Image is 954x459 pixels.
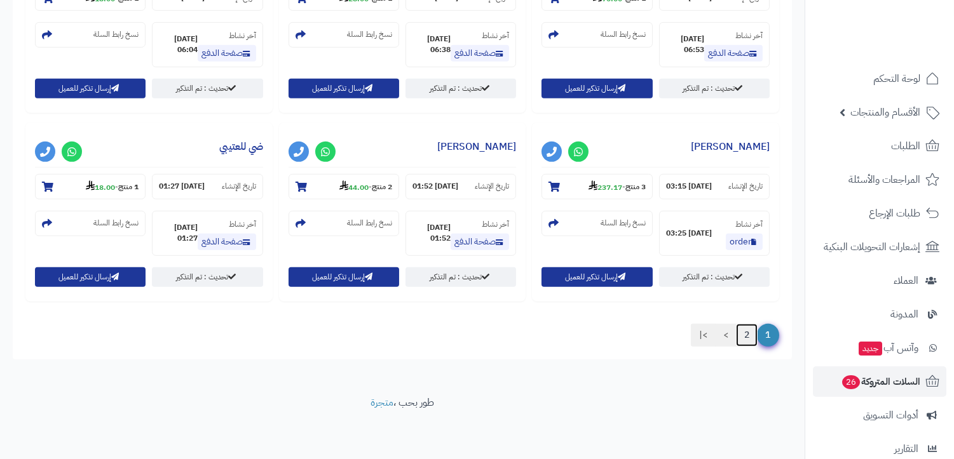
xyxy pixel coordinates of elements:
a: >| [691,324,716,347]
a: المراجعات والأسئلة [813,164,946,195]
a: صفحة الدفع [704,45,763,62]
strong: 44.00 [339,182,369,193]
section: نسخ رابط السلة [35,22,146,48]
span: أدوات التسويق [863,406,918,424]
small: آخر نشاط [735,30,763,41]
a: إشعارات التحويلات البنكية [813,232,946,262]
strong: 3 منتج [625,182,646,193]
strong: [DATE] 06:38 [412,34,451,55]
a: الطلبات [813,131,946,161]
a: صفحة الدفع [198,234,256,250]
strong: [DATE] 03:25 [666,228,712,239]
section: نسخ رابط السلة [35,211,146,236]
a: صفحة الدفع [198,45,256,62]
a: وآتس آبجديد [813,333,946,363]
a: 2 [736,324,758,347]
span: لوحة التحكم [873,70,920,88]
a: > [715,324,737,347]
small: آخر نشاط [229,30,256,41]
button: إرسال تذكير للعميل [289,79,399,98]
small: آخر نشاط [229,218,256,230]
strong: [DATE] 06:53 [666,34,704,55]
small: آخر نشاط [482,218,509,230]
small: - [86,180,139,193]
strong: [DATE] 01:27 [159,181,205,192]
section: 3 منتج-237.17 [542,174,652,199]
small: نسخ رابط السلة [601,218,646,229]
a: [PERSON_NAME] [691,139,770,154]
small: آخر نشاط [482,30,509,41]
button: إرسال تذكير للعميل [542,267,652,287]
small: نسخ رابط السلة [93,218,139,229]
small: نسخ رابط السلة [93,29,139,40]
span: طلبات الإرجاع [869,204,920,222]
small: تاريخ الإنشاء [728,181,763,192]
a: ضي للعتيبي [219,139,263,154]
small: نسخ رابط السلة [347,218,392,229]
a: تحديث : تم التذكير [659,79,770,98]
a: متجرة [371,395,393,410]
strong: [DATE] 06:04 [159,34,197,55]
a: تحديث : تم التذكير [659,267,770,287]
strong: [DATE] 03:15 [666,181,712,192]
small: تاريخ الإنشاء [222,181,256,192]
strong: [DATE] 01:52 [412,222,451,244]
button: إرسال تذكير للعميل [542,79,652,98]
span: 1 [757,324,779,347]
section: 2 منتج-44.00 [289,174,399,199]
a: العملاء [813,265,946,296]
a: السلات المتروكة26 [813,366,946,397]
button: إرسال تذكير للعميل [35,267,146,287]
a: تحديث : تم التذكير [405,79,516,98]
strong: [DATE] 01:52 [412,181,458,192]
section: نسخ رابط السلة [289,211,399,236]
a: لوحة التحكم [813,63,946,94]
small: - [339,180,392,193]
button: إرسال تذكير للعميل [35,79,146,98]
span: الطلبات [891,137,920,155]
span: المراجعات والأسئلة [848,171,920,189]
span: 26 [842,375,861,390]
small: نسخ رابط السلة [347,29,392,40]
a: صفحة الدفع [451,234,509,250]
strong: 237.17 [589,182,622,193]
strong: 18.00 [86,182,115,193]
span: السلات المتروكة [841,373,920,390]
span: العملاء [894,272,918,289]
strong: 1 منتج [118,182,139,193]
a: صفحة الدفع [451,45,509,62]
small: آخر نشاط [735,218,763,230]
a: order [726,234,763,250]
span: المدونة [890,305,918,323]
a: تحديث : تم التذكير [405,267,516,287]
section: نسخ رابط السلة [289,22,399,48]
span: التقارير [894,440,918,458]
small: نسخ رابط السلة [601,29,646,40]
button: إرسال تذكير للعميل [289,267,399,287]
span: جديد [859,342,882,356]
a: أدوات التسويق [813,400,946,430]
a: المدونة [813,299,946,329]
a: طلبات الإرجاع [813,198,946,229]
small: تاريخ الإنشاء [475,181,509,192]
small: - [589,180,646,193]
a: [PERSON_NAME] [437,139,516,154]
img: logo-2.png [868,29,942,55]
span: الأقسام والمنتجات [850,103,920,121]
a: تحديث : تم التذكير [152,79,262,98]
span: إشعارات التحويلات البنكية [824,238,920,256]
strong: [DATE] 01:27 [159,222,197,244]
section: 1 منتج-18.00 [35,174,146,199]
section: نسخ رابط السلة [542,22,652,48]
a: تحديث : تم التذكير [152,267,262,287]
span: وآتس آب [857,339,918,357]
section: نسخ رابط السلة [542,211,652,236]
strong: 2 منتج [372,182,392,193]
